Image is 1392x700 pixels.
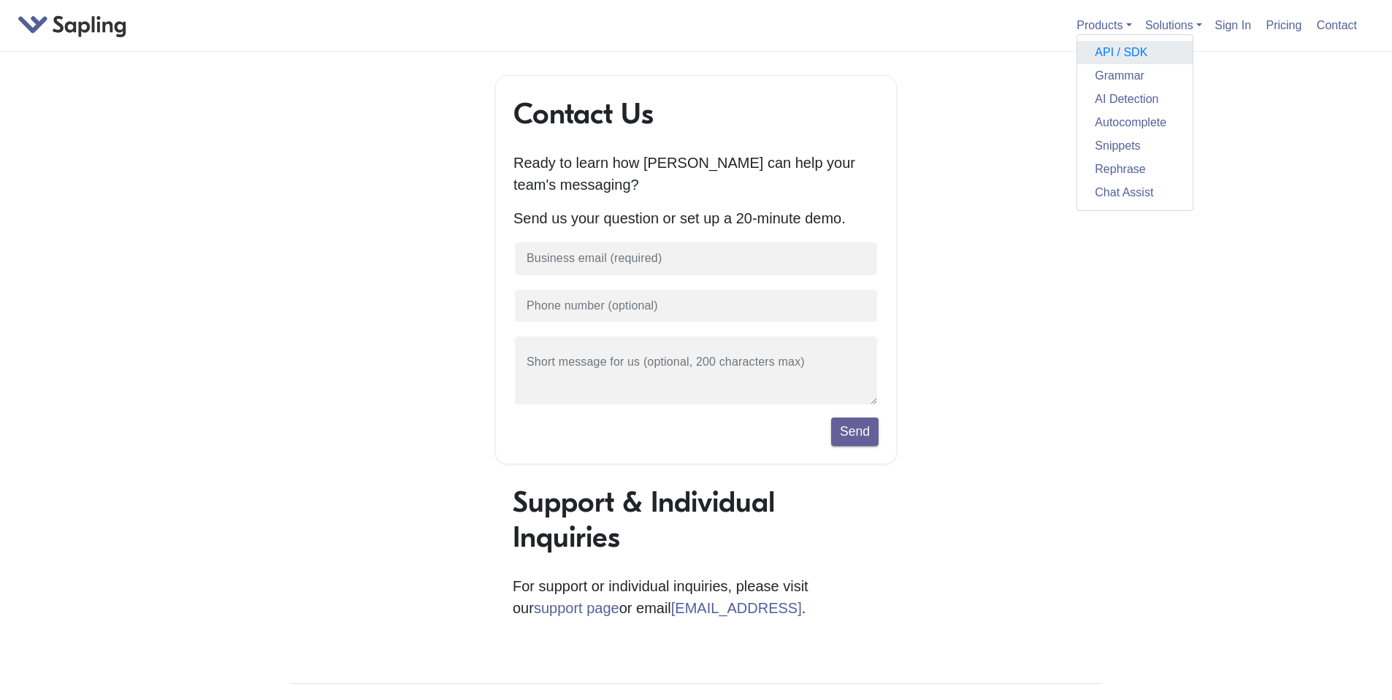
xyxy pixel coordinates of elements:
[1077,41,1193,64] a: API / SDK
[513,575,879,619] p: For support or individual inquiries, please visit our or email .
[1311,13,1363,37] a: Contact
[1209,13,1257,37] a: Sign In
[1077,64,1193,88] a: Grammar
[671,600,802,616] a: [EMAIL_ADDRESS]
[831,418,879,445] button: Send
[513,241,879,277] input: Business email (required)
[1077,181,1193,204] a: Chat Assist
[513,288,879,324] input: Phone number (optional)
[1076,19,1131,31] a: Products
[513,96,879,131] h1: Contact Us
[1077,111,1193,134] a: Autocomplete
[1077,158,1193,181] a: Rephrase
[513,207,879,229] p: Send us your question or set up a 20-minute demo.
[1261,13,1308,37] a: Pricing
[1145,19,1202,31] a: Solutions
[1077,88,1193,111] a: AI Detection
[1076,34,1193,211] div: Products
[513,152,879,196] p: Ready to learn how [PERSON_NAME] can help your team's messaging?
[534,600,619,616] a: support page
[513,485,879,555] h1: Support & Individual Inquiries
[1077,134,1193,158] a: Snippets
